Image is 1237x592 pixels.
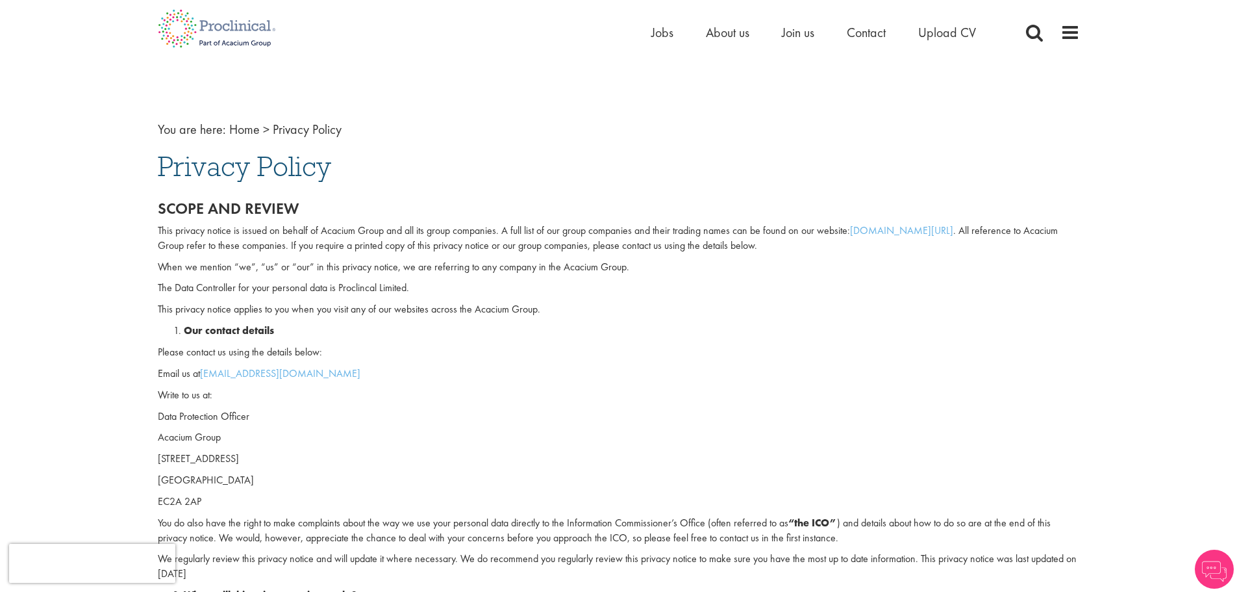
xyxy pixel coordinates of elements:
a: navigációs link [229,121,260,138]
p: Write to us at: [158,388,1080,403]
p: Data Protection Officer [158,409,1080,424]
p: Please contact us using the details below: [158,345,1080,360]
span: You are here: [158,121,226,138]
p: Email us at [158,367,1080,381]
span: Privacy Policy [273,121,342,138]
p: You do also have the right to make complaints about the way we use your personal data directly to... [158,516,1080,546]
p: When we mention “we”, “us” or “our” in this privacy notice, we are referring to any company in th... [158,260,1080,275]
span: Privacy Policy [158,149,331,184]
a: [DOMAIN_NAME][URL] [850,224,953,237]
iframe: reCAPTCHA [9,544,175,583]
a: Join us [782,24,814,41]
p: The Data Controller for your personal data is Proclincal Limited. [158,281,1080,296]
a: About us [706,24,749,41]
a: [EMAIL_ADDRESS][DOMAIN_NAME] [200,367,360,380]
p: [STREET_ADDRESS] [158,452,1080,467]
span: > [263,121,269,138]
img: Chatbot [1195,550,1234,589]
a: Jobs [651,24,673,41]
a: Upload CV [918,24,976,41]
p: EC2A 2AP [158,495,1080,509]
p: Acacium Group [158,430,1080,445]
p: We regularly review this privacy notice and will update it where necessary. We do recommend you r... [158,552,1080,582]
p: This privacy notice is issued on behalf of Acacium Group and all its group companies. A full list... [158,224,1080,253]
a: Contact [847,24,886,41]
h2: Scope and review [158,200,1080,217]
strong: “the ICO” [788,516,837,530]
p: This privacy notice applies to you when you visit any of our websites across the Acacium Group. [158,302,1080,317]
strong: Our contact details [184,324,274,337]
p: [GEOGRAPHIC_DATA] [158,473,1080,488]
